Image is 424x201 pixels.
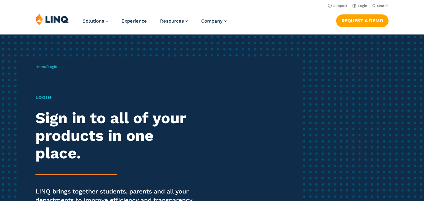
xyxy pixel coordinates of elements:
a: Company [201,18,227,24]
a: Solutions [83,18,108,24]
span: Company [201,18,223,24]
nav: Primary Navigation [83,13,227,34]
span: / [35,65,57,69]
h2: Sign in to all of your products in one place. [35,109,199,162]
a: Experience [121,18,147,24]
span: Solutions [83,18,104,24]
a: Login [352,4,367,8]
a: Home [35,65,46,69]
img: LINQ | K‑12 Software [35,13,69,25]
a: Request a Demo [336,14,389,27]
span: Search [377,4,389,8]
span: Login [48,65,57,69]
nav: Button Navigation [336,13,389,27]
a: Support [328,4,347,8]
button: Open Search Bar [372,3,389,8]
a: Resources [160,18,188,24]
span: Resources [160,18,184,24]
h1: Login [35,94,199,101]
